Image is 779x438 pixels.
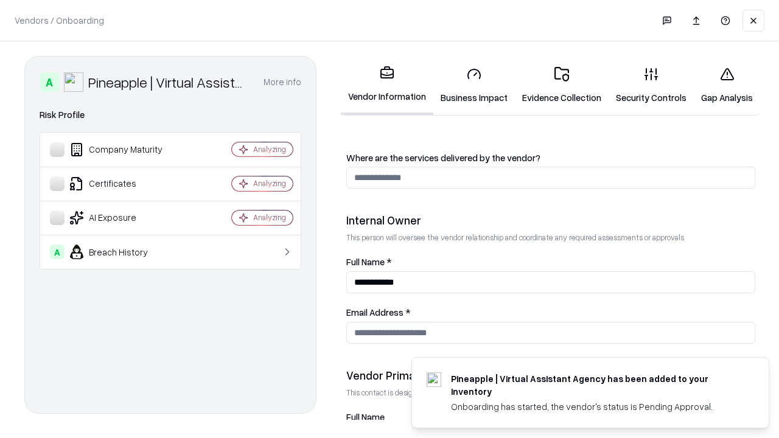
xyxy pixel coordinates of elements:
img: Pineapple | Virtual Assistant Agency [64,72,83,92]
p: This person will oversee the vendor relationship and coordinate any required assessments or appro... [346,232,755,243]
div: Certificates [50,176,195,191]
a: Business Impact [433,57,515,114]
p: This contact is designated to receive the assessment request from Shift [346,388,755,398]
div: Pineapple | Virtual Assistant Agency has been added to your inventory [451,372,739,398]
div: Risk Profile [40,108,301,122]
a: Vendor Information [341,56,433,115]
div: Analyzing [253,178,286,189]
button: More info [264,71,301,93]
p: Vendors / Onboarding [15,14,104,27]
div: Analyzing [253,212,286,223]
div: Pineapple | Virtual Assistant Agency [88,72,249,92]
label: Full Name [346,412,755,422]
div: Vendor Primary Contact [346,368,755,383]
a: Evidence Collection [515,57,609,114]
div: Company Maturity [50,142,195,157]
div: Onboarding has started, the vendor's status is Pending Approval. [451,400,739,413]
div: AI Exposure [50,210,195,225]
div: A [50,245,65,259]
label: Full Name * [346,257,755,266]
div: Breach History [50,245,195,259]
a: Security Controls [609,57,694,114]
img: trypineapple.com [427,372,441,387]
label: Where are the services delivered by the vendor? [346,153,755,162]
div: Internal Owner [346,213,755,228]
a: Gap Analysis [694,57,760,114]
label: Email Address * [346,308,755,317]
div: Analyzing [253,144,286,155]
div: A [40,72,59,92]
